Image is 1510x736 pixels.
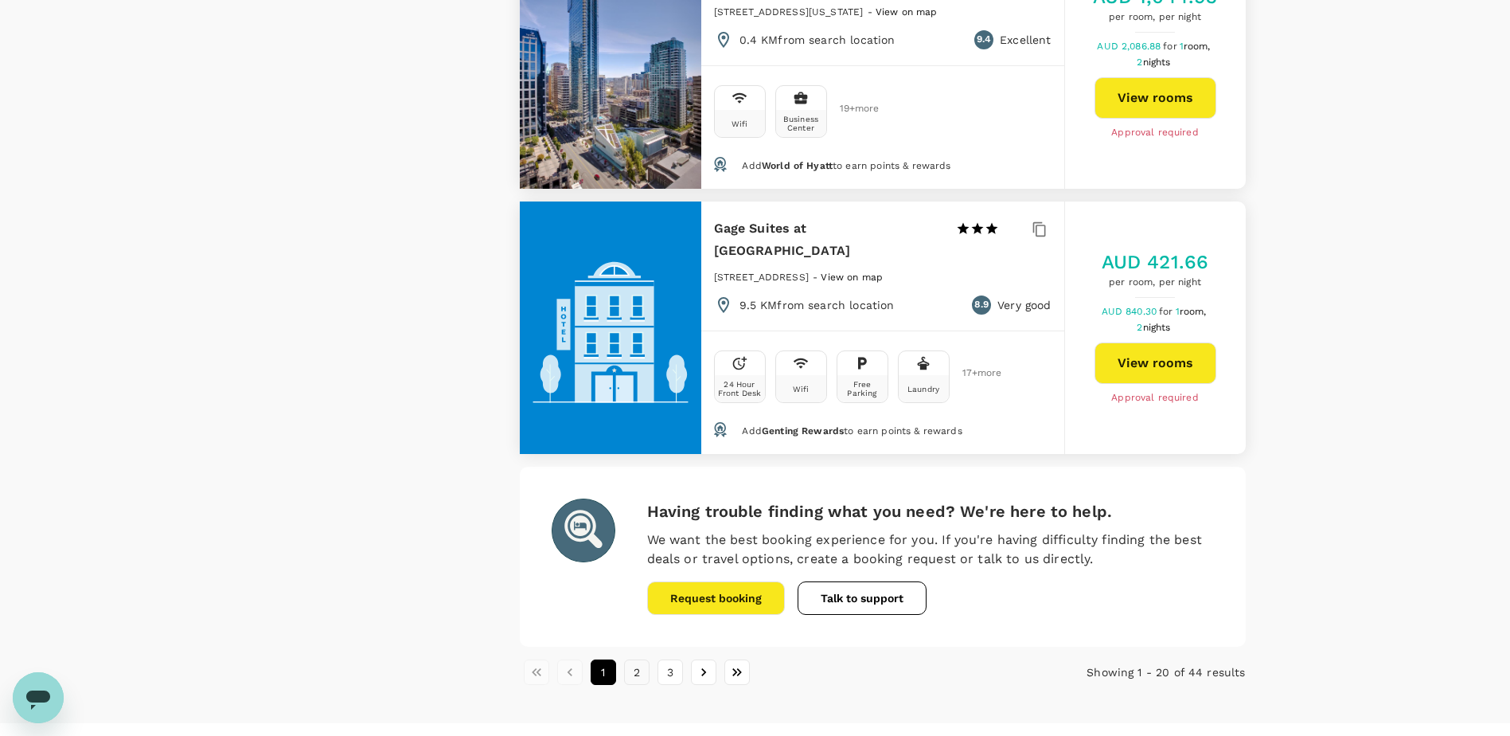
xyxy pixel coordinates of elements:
[1102,275,1209,291] span: per room, per night
[813,272,821,283] span: -
[868,6,876,18] span: -
[762,425,844,437] span: Genting Rewards
[691,660,716,685] button: Go to next page
[841,380,884,397] div: Free Parking
[762,160,833,171] span: World of Hyatt
[1180,306,1207,317] span: room,
[1137,57,1172,68] span: 2
[798,581,927,615] button: Talk to support
[1111,390,1199,406] span: Approval required
[962,368,986,378] span: 17 + more
[591,660,616,685] button: page 1
[718,380,762,397] div: 24 Hour Front Desk
[1163,41,1179,52] span: for
[657,660,683,685] button: Go to page 3
[1097,41,1163,52] span: AUD 2,086.88
[821,270,883,283] a: View on map
[647,499,1214,524] h6: Having trouble finding what you need? We're here to help.
[779,115,823,132] div: Business Center
[1102,306,1160,317] span: AUD 840.30
[647,530,1214,569] p: We want the best booking experience for you. If you're having difficulty finding the best deals o...
[1159,306,1175,317] span: for
[1143,322,1171,333] span: nights
[739,32,895,48] p: 0.4 KM from search location
[821,272,883,283] span: View on map
[724,660,750,685] button: Go to last page
[1000,32,1051,48] p: Excellent
[13,672,64,723] iframe: Button to launch messaging window
[714,217,943,262] h6: Gage Suites at [GEOGRAPHIC_DATA]
[1143,57,1171,68] span: nights
[742,425,962,437] span: Add to earn points & rewards
[974,297,988,313] span: 8.9
[1184,41,1211,52] span: room,
[714,6,864,18] span: [STREET_ADDRESS][US_STATE]
[624,660,650,685] button: Go to page 2
[1176,306,1209,317] span: 1
[714,272,809,283] span: [STREET_ADDRESS]
[732,119,748,128] div: Wifi
[793,385,810,393] div: Wifi
[997,297,1051,313] p: Very good
[1094,343,1216,384] button: View rooms
[1003,664,1245,680] p: Showing 1 - 20 of 44 results
[876,5,938,18] a: View on map
[977,32,991,48] span: 9.4
[1111,125,1199,141] span: Approval required
[647,581,785,615] button: Request booking
[907,385,939,393] div: Laundry
[1102,249,1209,275] h5: AUD 421.66
[1180,41,1213,52] span: 1
[1093,10,1218,25] span: per room, per night
[1094,77,1216,119] button: View rooms
[876,6,938,18] span: View on map
[742,160,950,171] span: Add to earn points & rewards
[1137,322,1172,333] span: 2
[520,660,1004,685] nav: pagination navigation
[840,104,864,114] span: 19 + more
[739,297,895,313] p: 9.5 KM from search location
